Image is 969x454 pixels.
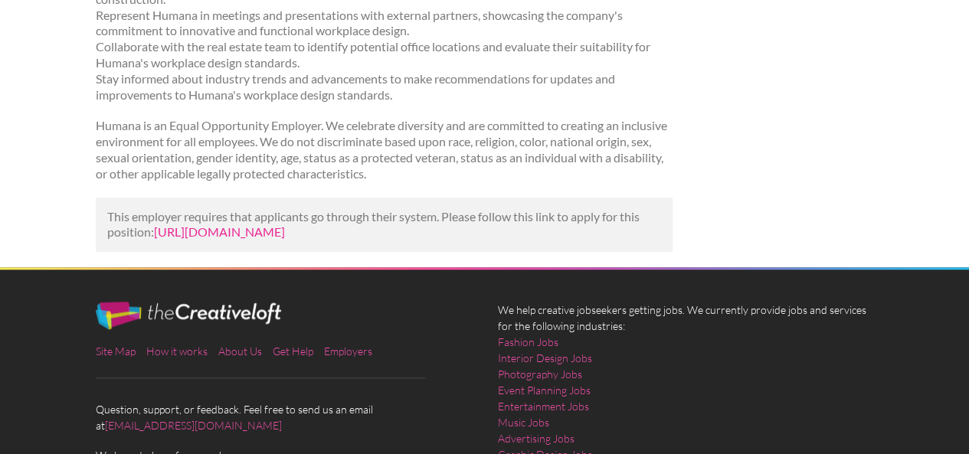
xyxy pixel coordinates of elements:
a: Entertainment Jobs [498,398,589,414]
img: The Creative Loft [96,302,281,329]
a: Photography Jobs [498,366,582,382]
a: Event Planning Jobs [498,382,591,398]
a: Interior Design Jobs [498,350,592,366]
p: Humana is an Equal Opportunity Employer. We celebrate diversity and are committed to creating an ... [96,118,673,181]
a: Music Jobs [498,414,549,430]
a: [EMAIL_ADDRESS][DOMAIN_NAME] [105,419,282,432]
a: Get Help [273,345,313,358]
a: About Us [218,345,262,358]
a: Site Map [96,345,136,358]
a: How it works [146,345,208,358]
p: This employer requires that applicants go through their system. Please follow this link to apply ... [107,209,661,241]
a: Advertising Jobs [498,430,575,446]
a: Fashion Jobs [498,334,558,350]
a: [URL][DOMAIN_NAME] [154,224,285,239]
a: Employers [324,345,372,358]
